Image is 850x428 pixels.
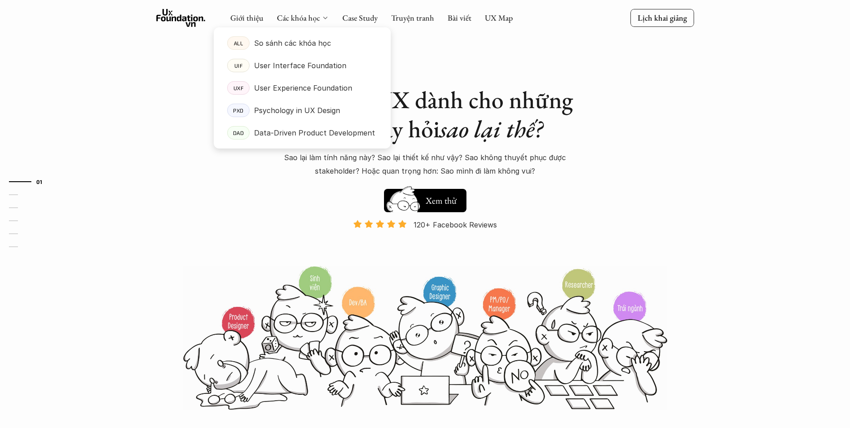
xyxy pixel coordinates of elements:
p: Data-Driven Product Development [254,126,375,140]
a: 120+ Facebook Reviews [345,219,505,265]
a: DADData-Driven Product Development [214,122,391,144]
p: User Experience Foundation [254,81,352,95]
p: ALL [233,40,243,46]
h5: Xem thử [424,194,457,207]
p: Lịch khai giảng [638,13,687,23]
p: User Interface Foundation [254,59,346,72]
p: PXD [233,107,244,114]
a: Lịch khai giảng [630,9,694,26]
a: 01 [9,176,52,187]
p: UXF [233,85,243,91]
a: Các khóa học [277,13,320,23]
h1: Khóa học UX dành cho những người hay hỏi [268,85,582,144]
a: Giới thiệu [230,13,263,23]
a: Truyện tranh [391,13,434,23]
a: ALLSo sánh các khóa học [214,32,391,54]
a: UIFUser Interface Foundation [214,54,391,77]
a: Bài viết [448,13,471,23]
a: Case Study [342,13,378,23]
p: DAD [233,130,244,136]
a: Xem thử [384,184,466,212]
strong: 01 [36,178,43,184]
p: Sao lại làm tính năng này? Sao lại thiết kế như vậy? Sao không thuyết phục được stakeholder? Hoặc... [268,151,582,178]
a: PXDPsychology in UX Design [214,99,391,122]
p: Psychology in UX Design [254,104,340,117]
p: UIF [234,62,242,69]
p: 120+ Facebook Reviews [414,218,497,231]
a: UXFUser Experience Foundation [214,77,391,99]
em: sao lại thế? [440,113,543,144]
p: So sánh các khóa học [254,36,331,50]
a: UX Map [485,13,513,23]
